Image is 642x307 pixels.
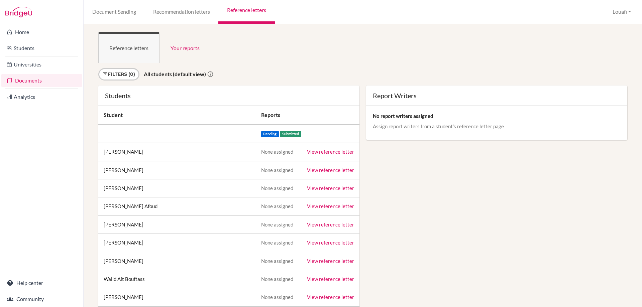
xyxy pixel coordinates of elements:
td: [PERSON_NAME] [98,179,256,197]
td: [PERSON_NAME] [98,161,256,179]
span: None assigned [261,203,293,209]
a: View reference letter [307,258,354,264]
p: Assign report writers from a student’s reference letter page [373,123,621,130]
td: [PERSON_NAME] [98,215,256,234]
a: Community [1,292,82,306]
a: View reference letter [307,240,354,246]
th: Student [98,106,256,125]
span: None assigned [261,167,293,173]
a: Help center [1,276,82,290]
span: None assigned [261,185,293,191]
a: View reference letter [307,294,354,300]
span: None assigned [261,240,293,246]
div: Report Writers [373,92,621,99]
span: None assigned [261,221,293,227]
button: Louafi [610,6,634,18]
th: Reports [256,106,360,125]
a: Universities [1,58,82,71]
a: Analytics [1,90,82,104]
td: [PERSON_NAME] [98,234,256,252]
img: Bridge-U [5,7,32,17]
span: None assigned [261,294,293,300]
a: Home [1,25,82,39]
span: None assigned [261,276,293,282]
strong: All students (default view) [144,71,206,77]
td: [PERSON_NAME] [98,288,256,306]
td: [PERSON_NAME] Afoud [98,197,256,215]
a: Filters (0) [98,68,139,81]
p: No report writers assigned [373,113,621,119]
a: View reference letter [307,221,354,227]
td: [PERSON_NAME] [98,252,256,270]
span: None assigned [261,258,293,264]
div: Students [105,92,353,99]
a: Your reports [159,32,211,63]
a: View reference letter [307,149,354,155]
a: View reference letter [307,203,354,209]
a: View reference letter [307,185,354,191]
a: Reference letters [98,32,159,63]
td: Walid Ait Bouftass [98,270,256,288]
span: None assigned [261,149,293,155]
span: Pending [261,131,279,137]
td: [PERSON_NAME] [98,143,256,161]
a: Documents [1,74,82,87]
span: Submitted [280,131,301,137]
a: View reference letter [307,167,354,173]
a: View reference letter [307,276,354,282]
a: Students [1,41,82,55]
